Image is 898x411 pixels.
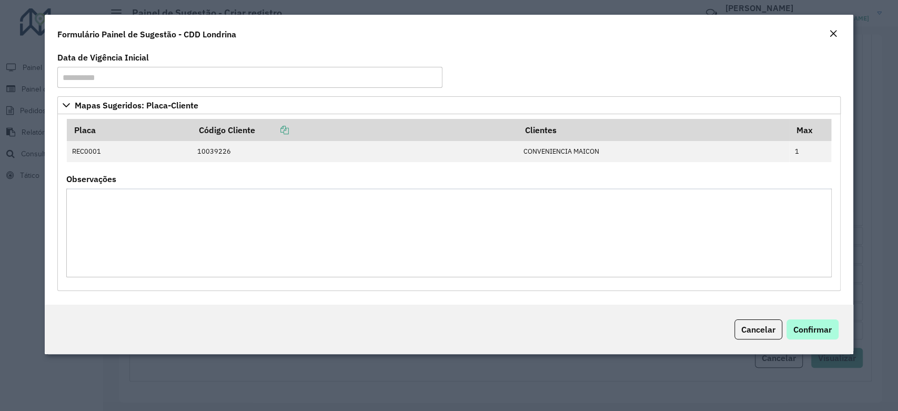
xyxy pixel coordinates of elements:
th: Clientes [518,119,789,141]
button: Close [826,27,841,41]
span: Confirmar [793,324,832,335]
button: Confirmar [786,319,839,339]
a: Mapas Sugeridos: Placa-Cliente [57,96,840,114]
span: Mapas Sugeridos: Placa-Cliente [75,101,198,109]
label: Data de Vigência Inicial [57,51,149,64]
th: Código Cliente [191,119,518,141]
em: Fechar [829,29,838,38]
div: Mapas Sugeridos: Placa-Cliente [57,114,840,291]
a: Copiar [255,125,289,135]
td: 1 [789,141,831,162]
button: Cancelar [734,319,782,339]
h4: Formulário Painel de Sugestão - CDD Londrina [57,28,236,41]
th: Max [789,119,831,141]
span: Cancelar [741,324,775,335]
td: REC0001 [67,141,192,162]
th: Placa [67,119,192,141]
label: Observações [66,173,116,185]
td: 10039226 [191,141,518,162]
td: CONVENIENCIA MAICON [518,141,789,162]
